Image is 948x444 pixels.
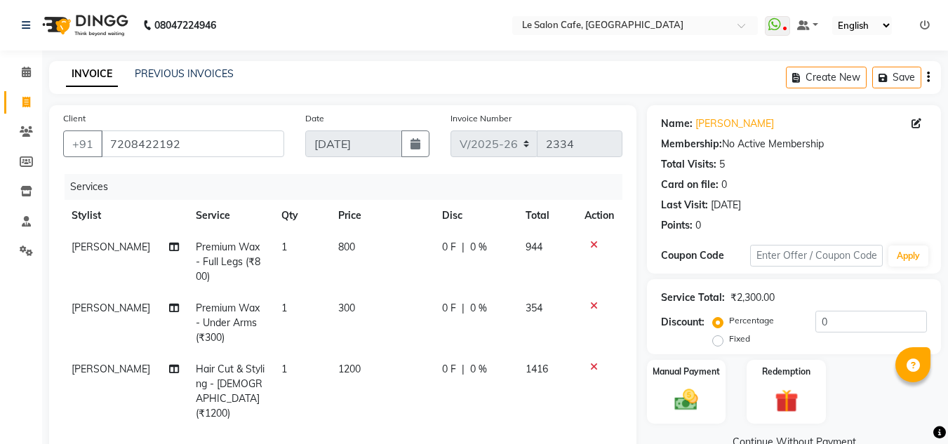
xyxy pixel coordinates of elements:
[470,301,487,316] span: 0 %
[661,157,716,172] div: Total Visits:
[66,62,118,87] a: INVOICE
[63,200,187,231] th: Stylist
[442,362,456,377] span: 0 F
[667,386,705,413] img: _cash.svg
[729,314,774,327] label: Percentage
[889,388,934,430] iframe: chat widget
[661,248,749,263] div: Coupon Code
[330,200,434,231] th: Price
[768,386,806,415] img: _gift.svg
[695,116,774,131] a: [PERSON_NAME]
[196,363,265,419] span: Hair Cut & Styling - [DEMOGRAPHIC_DATA] (₹1200)
[576,200,622,231] th: Action
[442,240,456,255] span: 0 F
[526,363,548,375] span: 1416
[661,116,693,131] div: Name:
[762,365,810,378] label: Redemption
[721,177,727,192] div: 0
[442,301,456,316] span: 0 F
[888,245,928,267] button: Apply
[729,332,750,345] label: Fixed
[450,112,512,125] label: Invoice Number
[526,241,542,253] span: 944
[661,290,725,305] div: Service Total:
[653,365,720,378] label: Manual Payment
[470,240,487,255] span: 0 %
[462,240,465,255] span: |
[517,200,577,231] th: Total
[695,218,701,233] div: 0
[526,302,542,314] span: 354
[661,177,719,192] div: Card on file:
[661,137,722,152] div: Membership:
[750,245,883,267] input: Enter Offer / Coupon Code
[187,200,273,231] th: Service
[63,130,102,157] button: +91
[65,174,633,200] div: Services
[338,363,361,375] span: 1200
[72,363,150,375] span: [PERSON_NAME]
[154,6,216,45] b: 08047224946
[196,302,260,344] span: Premium Wax - Under Arms (₹300)
[711,198,741,213] div: [DATE]
[281,302,287,314] span: 1
[281,363,287,375] span: 1
[305,112,324,125] label: Date
[101,130,284,157] input: Search by Name/Mobile/Email/Code
[72,302,150,314] span: [PERSON_NAME]
[462,362,465,377] span: |
[661,137,927,152] div: No Active Membership
[196,241,260,283] span: Premium Wax - Full Legs (₹800)
[281,241,287,253] span: 1
[63,112,86,125] label: Client
[719,157,725,172] div: 5
[786,67,867,88] button: Create New
[338,302,355,314] span: 300
[36,6,132,45] img: logo
[872,67,921,88] button: Save
[661,315,705,330] div: Discount:
[462,301,465,316] span: |
[661,218,693,233] div: Points:
[661,198,708,213] div: Last Visit:
[730,290,775,305] div: ₹2,300.00
[470,362,487,377] span: 0 %
[273,200,330,231] th: Qty
[72,241,150,253] span: [PERSON_NAME]
[434,200,517,231] th: Disc
[338,241,355,253] span: 800
[135,67,234,80] a: PREVIOUS INVOICES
